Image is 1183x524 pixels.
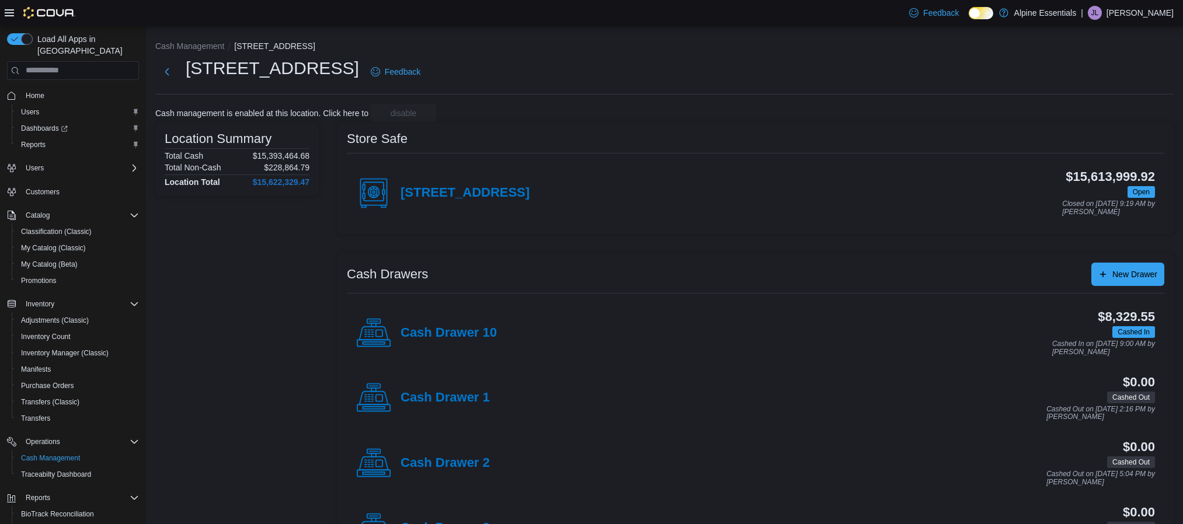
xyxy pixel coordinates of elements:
button: Reports [12,137,144,153]
span: Catalog [21,208,139,222]
button: Cash Management [155,41,224,51]
span: Reports [21,140,46,149]
button: Reports [2,490,144,506]
span: Open [1133,187,1150,197]
span: Inventory Manager (Classic) [16,346,139,360]
h4: Cash Drawer 2 [401,456,490,471]
a: Manifests [16,362,55,376]
p: $15,393,464.68 [253,151,309,160]
p: | [1081,6,1083,20]
button: Home [2,87,144,104]
span: Reports [21,491,139,505]
span: My Catalog (Beta) [16,257,139,271]
h4: Cash Drawer 1 [401,390,490,406]
span: Cashed Out [1112,392,1150,403]
span: Users [26,163,44,173]
button: Operations [21,435,65,449]
span: Classification (Classic) [21,227,92,236]
a: Transfers (Classic) [16,395,84,409]
span: Users [16,105,139,119]
span: Adjustments (Classic) [16,313,139,327]
span: New Drawer [1112,268,1157,280]
button: My Catalog (Beta) [12,256,144,273]
span: BioTrack Reconciliation [16,507,139,521]
span: Transfers [21,414,50,423]
p: Closed on [DATE] 9:19 AM by [PERSON_NAME] [1062,200,1155,216]
button: Inventory [2,296,144,312]
span: Users [21,161,139,175]
span: Purchase Orders [21,381,74,390]
button: Cash Management [12,450,144,466]
button: [STREET_ADDRESS] [234,41,315,51]
span: Operations [26,437,60,446]
button: Traceabilty Dashboard [12,466,144,483]
a: Transfers [16,411,55,425]
a: Users [16,105,44,119]
button: Users [2,160,144,176]
span: Customers [26,187,60,197]
p: Cash management is enabled at this location. Click here to [155,109,368,118]
button: Inventory Count [12,329,144,345]
span: Promotions [16,274,139,288]
button: My Catalog (Classic) [12,240,144,256]
button: Manifests [12,361,144,378]
a: BioTrack Reconciliation [16,507,99,521]
span: Reports [16,138,139,152]
h3: $8,329.55 [1098,310,1155,324]
span: Promotions [21,276,57,285]
span: Inventory Count [21,332,71,341]
span: Inventory Manager (Classic) [21,348,109,358]
h1: [STREET_ADDRESS] [186,57,359,80]
nav: An example of EuiBreadcrumbs [155,40,1174,54]
button: Classification (Classic) [12,223,144,240]
span: Manifests [16,362,139,376]
span: disable [391,107,416,119]
button: Inventory [21,297,59,311]
a: My Catalog (Classic) [16,241,91,255]
button: Catalog [2,207,144,223]
span: Transfers [16,411,139,425]
span: Inventory [26,299,54,309]
h3: $15,613,999.92 [1066,170,1155,184]
p: Cashed In on [DATE] 9:00 AM by [PERSON_NAME] [1052,340,1155,356]
h6: Total Non-Cash [165,163,221,172]
span: Cash Management [21,453,80,463]
p: Alpine Essentials [1014,6,1077,20]
span: Dashboards [21,124,68,133]
a: Adjustments (Classic) [16,313,93,327]
a: Dashboards [12,120,144,137]
span: Transfers (Classic) [21,397,79,407]
span: Home [21,88,139,103]
span: Cashed Out [1107,456,1155,468]
button: Purchase Orders [12,378,144,394]
span: Customers [21,184,139,199]
button: Promotions [12,273,144,289]
h4: [STREET_ADDRESS] [401,186,530,201]
span: Open [1128,186,1155,198]
a: Classification (Classic) [16,225,96,239]
p: $228,864.79 [264,163,309,172]
span: Cashed In [1118,327,1150,337]
span: Reports [26,493,50,502]
span: Transfers (Classic) [16,395,139,409]
span: Cashed Out [1107,392,1155,403]
span: Purchase Orders [16,379,139,393]
span: My Catalog (Classic) [16,241,139,255]
button: Users [12,104,144,120]
button: BioTrack Reconciliation [12,506,144,522]
button: Customers [2,183,144,200]
span: Classification (Classic) [16,225,139,239]
p: Cashed Out on [DATE] 2:16 PM by [PERSON_NAME] [1046,406,1155,421]
h3: $0.00 [1123,440,1155,454]
button: Operations [2,434,144,450]
button: Next [155,60,179,83]
span: Catalog [26,211,50,220]
span: BioTrack Reconciliation [21,509,94,519]
input: Dark Mode [969,7,993,19]
button: Users [21,161,48,175]
a: Dashboards [16,121,72,135]
button: Adjustments (Classic) [12,312,144,329]
span: Cashed Out [1112,457,1150,467]
h4: $15,622,329.47 [253,177,309,187]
